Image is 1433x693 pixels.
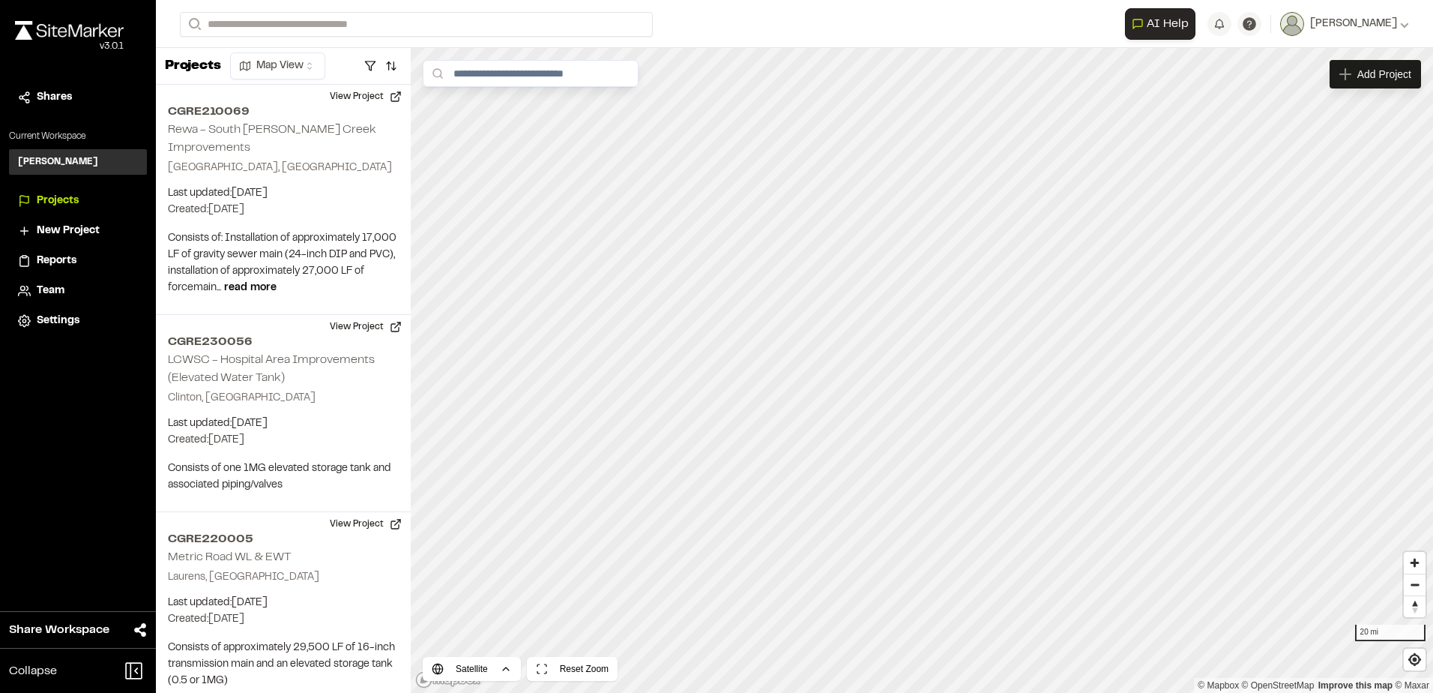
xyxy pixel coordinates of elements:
[1280,12,1304,36] img: User
[1125,8,1195,40] button: Open AI Assistant
[168,185,399,202] p: Last updated: [DATE]
[168,160,399,176] p: [GEOGRAPHIC_DATA], [GEOGRAPHIC_DATA]
[1147,15,1189,33] span: AI Help
[9,621,109,639] span: Share Workspace
[415,671,481,688] a: Mapbox logo
[411,48,1433,693] canvas: Map
[15,21,124,40] img: rebrand.png
[1404,596,1426,617] span: Reset bearing to north
[168,124,376,153] h2: Rewa - South [PERSON_NAME] Creek Improvements
[18,89,138,106] a: Shares
[168,530,399,548] h2: CGRE220005
[168,432,399,448] p: Created: [DATE]
[18,223,138,239] a: New Project
[1395,680,1429,691] a: Maxar
[168,595,399,611] p: Last updated: [DATE]
[168,103,399,121] h2: CGRE210069
[18,283,138,299] a: Team
[168,569,399,586] p: Laurens, [GEOGRAPHIC_DATA]
[168,611,399,628] p: Created: [DATE]
[37,223,100,239] span: New Project
[1404,595,1426,617] button: Reset bearing to north
[1125,8,1201,40] div: Open AI Assistant
[37,313,79,329] span: Settings
[18,253,138,269] a: Reports
[37,283,64,299] span: Team
[37,193,79,209] span: Projects
[1280,12,1409,36] button: [PERSON_NAME]
[37,89,72,106] span: Shares
[9,130,147,143] p: Current Workspace
[18,155,98,169] h3: [PERSON_NAME]
[321,315,411,339] button: View Project
[168,390,399,406] p: Clinton, [GEOGRAPHIC_DATA]
[321,85,411,109] button: View Project
[168,460,399,493] p: Consists of one 1MG elevated storage tank and associated piping/valves
[168,552,291,562] h2: Metric Road WL & EWT
[15,40,124,53] div: Oh geez...please don't...
[1310,16,1397,32] span: [PERSON_NAME]
[1242,680,1315,691] a: OpenStreetMap
[1404,649,1426,670] button: Find my location
[165,56,221,76] p: Projects
[168,355,375,383] h2: LCWSC - Hospital Area Improvements (Elevated Water Tank)
[1404,552,1426,574] button: Zoom in
[180,12,207,37] button: Search
[1404,574,1426,595] span: Zoom out
[224,283,277,292] span: read more
[168,230,399,296] p: Consists of: Installation of approximately 17,000 LF of gravity sewer main (24-inch DIP and PVC),...
[1355,625,1426,641] div: 20 mi
[168,415,399,432] p: Last updated: [DATE]
[1198,680,1239,691] a: Mapbox
[1404,574,1426,595] button: Zoom out
[18,193,138,209] a: Projects
[168,640,399,689] p: Consists of approximately 29,500 LF of 16-inch transmission main and an elevated storage tank (0....
[321,512,411,536] button: View Project
[18,313,138,329] a: Settings
[9,662,57,680] span: Collapse
[1318,680,1393,691] a: Map feedback
[423,657,521,681] button: Satellite
[37,253,76,269] span: Reports
[1357,67,1411,82] span: Add Project
[527,657,618,681] button: Reset Zoom
[168,333,399,351] h2: CGRE230056
[168,202,399,218] p: Created: [DATE]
